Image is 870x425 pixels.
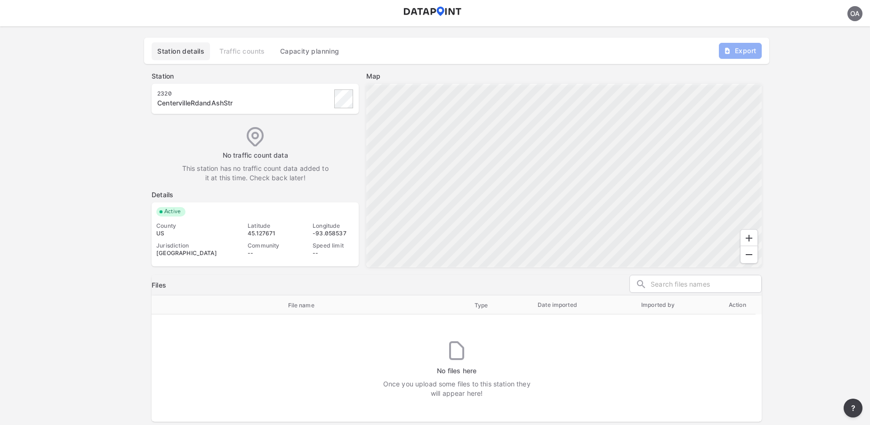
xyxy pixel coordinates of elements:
div: -- [248,249,289,257]
label: No files here [186,366,727,376]
div: Jurisdiction [156,242,224,249]
label: Details [152,190,359,200]
div: -93.058537 [313,230,354,237]
div: Longitude [313,222,354,230]
div: US [156,230,224,237]
img: no_files.b16494d0.svg [449,341,464,360]
h3: Files [152,281,166,290]
label: Station [152,72,359,81]
div: 45.127671 [248,230,289,237]
div: Latitude [248,222,289,230]
div: -- [313,249,354,257]
span: Station details [157,47,204,56]
span: ? [849,402,857,414]
div: Community [248,242,289,249]
img: dataPointLogo.9353c09d.svg [403,7,462,16]
span: Active [161,207,185,217]
th: Action [719,296,756,314]
div: Zoom In [740,229,758,247]
th: Imported by [597,296,719,314]
div: basic tabs example [152,42,762,60]
div: OA [847,6,862,21]
div: [GEOGRAPHIC_DATA] [156,249,224,257]
button: more [844,399,862,417]
span: Type [475,301,500,310]
svg: Zoom In [743,233,755,244]
div: Speed limit [313,242,354,249]
th: Date imported [518,296,597,314]
label: This station has no traffic count data added to it at this time. Check back later! [180,164,330,183]
div: County [156,222,224,230]
label: Once you upload some files to this station they will appear here! [381,379,532,398]
svg: Zoom Out [743,249,755,260]
span: File name [288,301,327,310]
label: No traffic count data [166,151,345,160]
div: Zoom Out [740,246,758,264]
img: empty_data_icon.ba3c769f.svg [247,127,264,146]
label: Map [366,72,762,81]
div: 2320 [157,90,301,97]
span: Capacity planning [280,47,339,56]
div: CentervilleRdandAshStr [157,98,301,108]
input: Search files names [651,277,761,291]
